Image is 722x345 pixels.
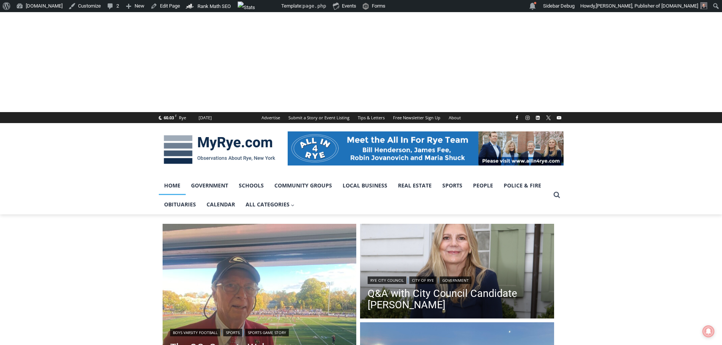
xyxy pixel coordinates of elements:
a: Real Estate [393,176,437,195]
a: All Categories [240,195,300,214]
a: Submit a Story or Event Listing [284,112,354,123]
a: Facebook [512,113,522,122]
div: [DATE] [199,114,212,121]
a: Sports [223,329,242,336]
img: (PHOTO: City council candidate Maria Tufvesson Shuck.) [360,224,554,321]
div: | | [170,327,349,336]
a: Local Business [337,176,393,195]
a: Rye City Council [368,276,406,284]
a: Home [159,176,186,195]
a: Obituaries [159,195,201,214]
a: X [544,113,553,122]
a: City of Rye [409,276,437,284]
a: Sports [437,176,468,195]
a: People [468,176,498,195]
a: Instagram [523,113,532,122]
a: About [445,112,465,123]
a: Read More Q&A with City Council Candidate Maria Tufvesson Shuck [360,224,554,321]
a: Schools [233,176,269,195]
a: Free Newsletter Sign Up [389,112,445,123]
a: Q&A with City Council Candidate [PERSON_NAME] [368,288,547,311]
a: YouTube [554,113,564,122]
nav: Secondary Navigation [257,112,465,123]
span: All Categories [246,200,295,209]
a: Tips & Letters [354,112,389,123]
span: [PERSON_NAME], Publisher of [DOMAIN_NAME] [596,3,698,9]
a: Community Groups [269,176,337,195]
a: Linkedin [533,113,542,122]
span: 60.03 [164,115,174,120]
a: Sports Game Story [245,329,289,336]
a: Advertise [257,112,284,123]
span: page.php [302,3,326,9]
a: Government [186,176,233,195]
a: Boys Varsity Football [170,329,220,336]
a: Police & Fire [498,176,547,195]
div: Rye [179,114,186,121]
span: F [175,114,177,118]
div: | | [368,275,547,284]
button: View Search Form [550,188,564,202]
span: Rank Math SEO [197,3,231,9]
nav: Primary Navigation [159,176,550,214]
a: Government [440,276,471,284]
a: Calendar [201,195,240,214]
img: All in for Rye [288,131,564,165]
img: MyRye.com [159,130,280,169]
img: Views over 48 hours. Click for more Jetpack Stats. [238,2,280,11]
